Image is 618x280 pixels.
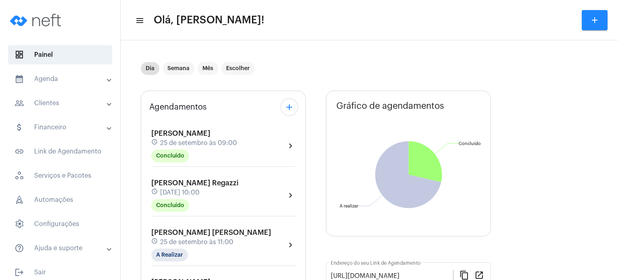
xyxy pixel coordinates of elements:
[14,98,107,108] mat-panel-title: Clientes
[14,268,24,277] mat-icon: sidenav icon
[336,101,444,111] span: Gráfico de agendamentos
[14,195,24,205] span: sidenav icon
[8,45,112,64] span: Painel
[160,139,237,147] span: 25 de setembro às 09:00
[6,4,67,36] img: logo-neft-novo-2.png
[14,50,24,60] span: sidenav icon
[5,118,120,137] mat-expansion-panel-header: sidenav iconFinanceiro
[8,190,112,209] span: Automações
[590,15,599,25] mat-icon: add
[286,141,295,151] mat-icon: chevron_right
[14,74,24,84] mat-icon: sidenav icon
[151,249,188,261] mat-chip: A Realizar
[14,243,107,253] mat-panel-title: Ajuda e suporte
[5,239,120,258] mat-expansion-panel-header: sidenav iconAjuda e suporte
[198,62,218,75] mat-chip: Mês
[151,188,159,197] mat-icon: schedule
[151,130,210,137] span: [PERSON_NAME]
[141,62,159,75] mat-chip: Dia
[149,103,207,112] span: Agendamentos
[14,171,24,180] span: sidenav icon
[221,62,255,75] mat-chip: Escolher
[8,166,112,185] span: Serviços e Pacotes
[135,16,143,25] mat-icon: sidenav icon
[160,189,200,196] span: [DATE] 10:00
[14,98,24,108] mat-icon: sidenav icon
[286,240,295,250] mat-icon: chevron_right
[340,204,358,208] text: A realizar
[14,243,24,253] mat-icon: sidenav icon
[14,122,24,132] mat-icon: sidenav icon
[160,239,233,246] span: 25 de setembro às 11:00
[284,102,294,112] mat-icon: add
[474,270,484,280] mat-icon: open_in_new
[151,199,189,212] mat-chip: Concluído
[5,93,120,113] mat-expansion-panel-header: sidenav iconClientes
[331,272,453,280] input: Link
[151,229,271,236] span: [PERSON_NAME] [PERSON_NAME]
[8,142,112,161] span: Link de Agendamento
[151,139,159,147] mat-icon: schedule
[14,147,24,156] mat-icon: sidenav icon
[151,149,189,162] mat-chip: Concluído
[459,270,469,280] mat-icon: content_copy
[14,122,107,132] mat-panel-title: Financeiro
[14,74,107,84] mat-panel-title: Agenda
[163,62,194,75] mat-chip: Semana
[14,219,24,229] span: sidenav icon
[151,238,159,247] mat-icon: schedule
[459,141,481,146] text: Concluído
[8,214,112,234] span: Configurações
[286,191,295,200] mat-icon: chevron_right
[154,14,264,27] span: Olá, [PERSON_NAME]!
[151,179,239,187] span: [PERSON_NAME] Regazzi
[5,69,120,89] mat-expansion-panel-header: sidenav iconAgenda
